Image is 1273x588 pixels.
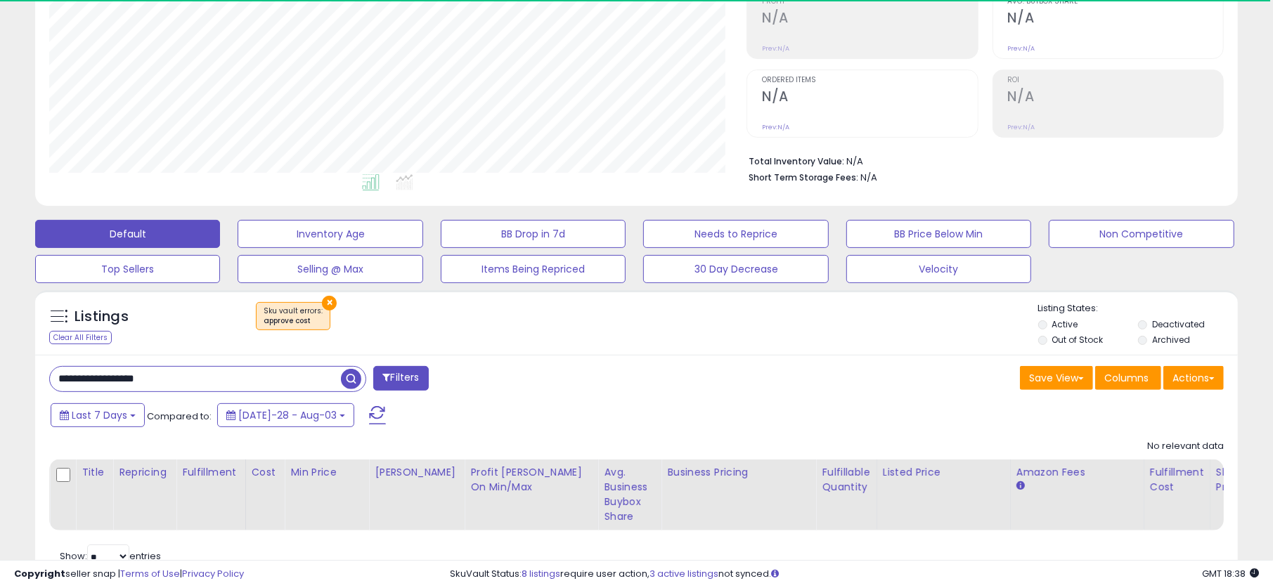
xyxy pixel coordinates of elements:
label: Deactivated [1152,318,1205,330]
a: Terms of Use [120,567,180,580]
div: approve cost [264,316,323,326]
div: Cost [252,465,279,480]
span: N/A [860,171,877,184]
th: The percentage added to the cost of goods (COGS) that forms the calculator for Min & Max prices. [465,459,598,530]
button: BB Price Below Min [846,220,1031,248]
button: Columns [1095,366,1161,390]
button: × [322,296,337,311]
label: Active [1052,318,1078,330]
button: Top Sellers [35,255,220,283]
div: Min Price [290,465,363,480]
h2: N/A [1008,89,1223,107]
span: [DATE]-28 - Aug-03 [238,408,337,422]
span: Sku vault errors : [264,306,323,327]
div: Profit [PERSON_NAME] on Min/Max [470,465,592,495]
div: Fulfillment Cost [1150,465,1204,495]
button: [DATE]-28 - Aug-03 [217,403,354,427]
button: Filters [373,366,428,391]
h2: N/A [762,10,977,29]
button: BB Drop in 7d [441,220,626,248]
div: Listed Price [883,465,1004,480]
button: Items Being Repriced [441,255,626,283]
h5: Listings [75,307,129,327]
small: Amazon Fees. [1016,480,1025,492]
div: Fulfillment [182,465,239,480]
div: seller snap | | [14,568,244,581]
button: Actions [1163,366,1224,390]
div: Business Pricing [667,465,810,480]
small: Prev: N/A [762,123,789,131]
span: Ordered Items [762,77,977,84]
span: Compared to: [147,410,212,423]
div: Title [82,465,107,480]
strong: Copyright [14,567,65,580]
div: No relevant data [1147,440,1224,453]
b: Total Inventory Value: [749,155,844,167]
span: ROI [1008,77,1223,84]
button: Needs to Reprice [643,220,828,248]
a: 3 active listings [650,567,718,580]
button: Selling @ Max [238,255,422,283]
span: Columns [1104,371,1149,385]
div: SkuVault Status: require user action, not synced. [450,568,1259,581]
h2: N/A [1008,10,1223,29]
div: Avg. Business Buybox Share [604,465,655,524]
h2: N/A [762,89,977,107]
p: Listing States: [1038,302,1238,315]
small: Prev: N/A [1008,44,1035,53]
a: Privacy Policy [182,567,244,580]
span: Last 7 Days [72,408,127,422]
div: Ship Price [1216,465,1244,495]
label: Archived [1152,334,1190,346]
span: 2025-08-11 18:38 GMT [1202,567,1259,580]
div: Repricing [119,465,170,480]
div: Clear All Filters [49,331,112,344]
li: N/A [749,152,1213,169]
button: Velocity [846,255,1031,283]
div: [PERSON_NAME] [375,465,458,480]
a: 8 listings [522,567,560,580]
button: Last 7 Days [51,403,145,427]
button: Inventory Age [238,220,422,248]
button: 30 Day Decrease [643,255,828,283]
small: Prev: N/A [1008,123,1035,131]
div: Amazon Fees [1016,465,1138,480]
button: Save View [1020,366,1093,390]
b: Short Term Storage Fees: [749,171,858,183]
div: Fulfillable Quantity [822,465,870,495]
button: Non Competitive [1049,220,1234,248]
button: Default [35,220,220,248]
label: Out of Stock [1052,334,1104,346]
small: Prev: N/A [762,44,789,53]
